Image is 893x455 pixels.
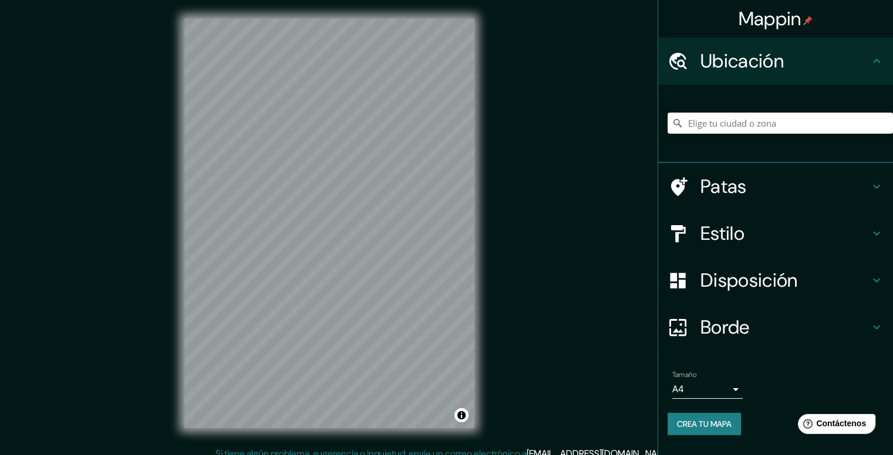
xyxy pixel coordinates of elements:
[788,409,880,442] iframe: Lanzador de widgets de ayuda
[700,268,797,293] font: Disposición
[658,38,893,84] div: Ubicación
[700,174,747,199] font: Patas
[454,408,469,422] button: Activar o desactivar atribución
[184,19,474,428] canvas: Mapa
[668,113,893,134] input: Elige tu ciudad o zona
[658,210,893,257] div: Estilo
[700,221,744,246] font: Estilo
[658,257,893,304] div: Disposición
[672,383,684,395] font: A4
[677,419,732,429] font: Crea tu mapa
[658,163,893,210] div: Patas
[672,380,743,399] div: A4
[700,49,784,73] font: Ubicación
[672,370,696,379] font: Tamaño
[668,413,741,435] button: Crea tu mapa
[700,315,750,339] font: Borde
[658,304,893,351] div: Borde
[803,16,813,25] img: pin-icon.png
[739,6,801,31] font: Mappin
